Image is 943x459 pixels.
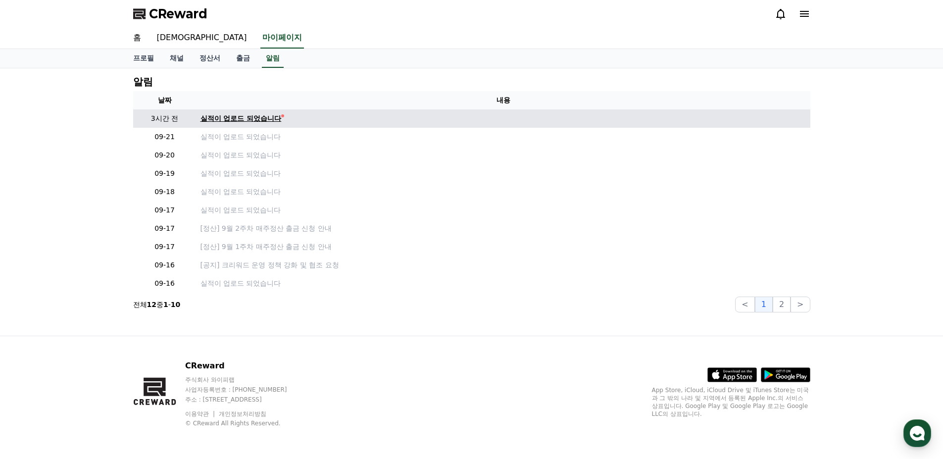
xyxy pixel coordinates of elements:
a: CReward [133,6,207,22]
p: 사업자등록번호 : [PHONE_NUMBER] [185,386,306,394]
a: [정산] 9월 1주차 매주정산 출금 신청 안내 [200,242,806,252]
a: 실적이 업로드 되었습니다 [200,205,806,215]
strong: 10 [171,301,180,308]
p: 09-19 [137,168,193,179]
a: [DEMOGRAPHIC_DATA] [149,28,255,49]
button: 2 [773,297,791,312]
a: [공지] 크리워드 운영 정책 강화 및 협조 요청 [200,260,806,270]
a: 홈 [3,314,65,339]
div: 실적이 업로드 되었습니다 [200,113,282,124]
p: 09-16 [137,260,193,270]
a: 실적이 업로드 되었습니다 [200,168,806,179]
h4: 알림 [133,76,153,87]
a: 설정 [128,314,190,339]
button: 1 [755,297,773,312]
a: 출금 [228,49,258,68]
a: 대화 [65,314,128,339]
p: 09-17 [137,205,193,215]
p: 09-16 [137,278,193,289]
a: 이용약관 [185,410,216,417]
span: 대화 [91,329,102,337]
a: 실적이 업로드 되었습니다 [200,113,806,124]
a: 실적이 업로드 되었습니다 [200,187,806,197]
p: 09-21 [137,132,193,142]
a: 홈 [125,28,149,49]
a: 실적이 업로드 되었습니다 [200,132,806,142]
p: 09-17 [137,223,193,234]
p: 09-20 [137,150,193,160]
th: 날짜 [133,91,197,109]
a: 마이페이지 [260,28,304,49]
th: 내용 [197,91,810,109]
p: 09-17 [137,242,193,252]
p: 전체 중 - [133,300,181,309]
strong: 1 [163,301,168,308]
a: 정산서 [192,49,228,68]
a: 개인정보처리방침 [219,410,266,417]
a: 실적이 업로드 되었습니다 [200,150,806,160]
p: CReward [185,360,306,372]
p: © CReward All Rights Reserved. [185,419,306,427]
span: 홈 [31,329,37,337]
button: < [735,297,754,312]
a: [정산] 9월 2주차 매주정산 출금 신청 안내 [200,223,806,234]
p: App Store, iCloud, iCloud Drive 및 iTunes Store는 미국과 그 밖의 나라 및 지역에서 등록된 Apple Inc.의 서비스 상표입니다. Goo... [652,386,810,418]
strong: 12 [147,301,156,308]
p: 주소 : [STREET_ADDRESS] [185,396,306,404]
a: 채널 [162,49,192,68]
a: 프로필 [125,49,162,68]
a: 실적이 업로드 되었습니다 [200,278,806,289]
p: 주식회사 와이피랩 [185,376,306,384]
span: CReward [149,6,207,22]
p: 3시간 전 [137,113,193,124]
button: > [791,297,810,312]
a: 알림 [262,49,284,68]
p: 09-18 [137,187,193,197]
span: 설정 [153,329,165,337]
